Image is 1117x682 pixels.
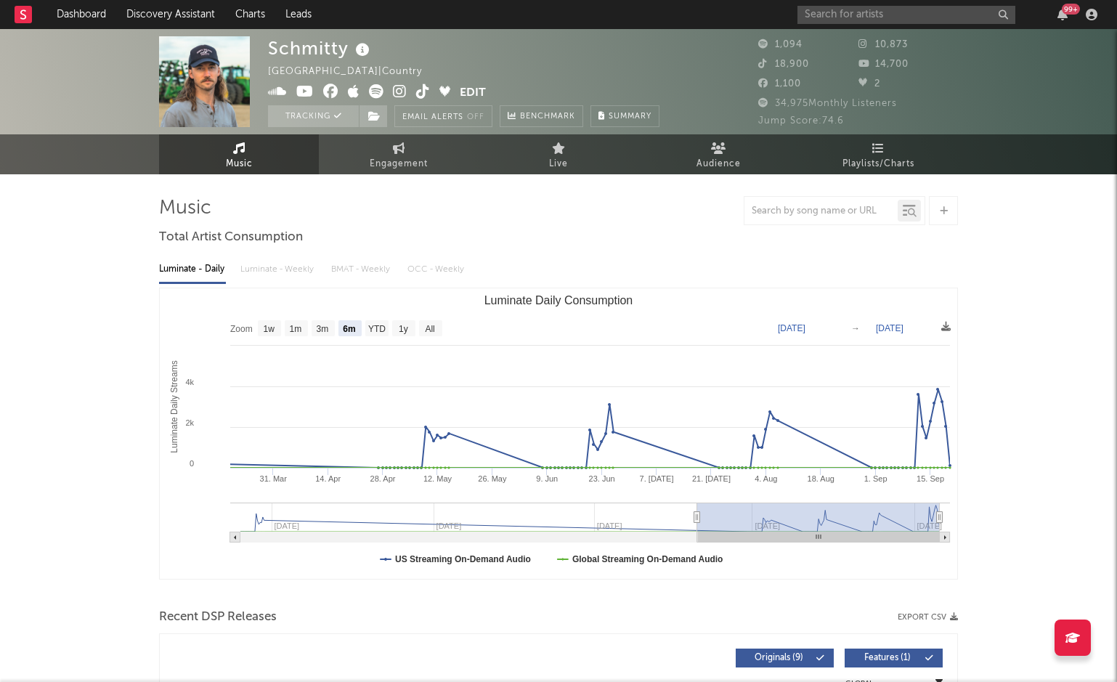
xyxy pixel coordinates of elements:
[638,134,798,174] a: Audience
[876,323,903,333] text: [DATE]
[500,105,583,127] a: Benchmark
[1062,4,1080,15] div: 99 +
[399,324,408,334] text: 1y
[423,474,452,483] text: 12. May
[268,36,373,60] div: Schmitty
[589,474,615,483] text: 23. Jun
[185,378,194,386] text: 4k
[395,554,531,564] text: US Streaming On-Demand Audio
[864,474,887,483] text: 1. Sep
[549,155,568,173] span: Live
[640,474,674,483] text: 7. [DATE]
[520,108,575,126] span: Benchmark
[319,134,479,174] a: Engagement
[736,649,834,667] button: Originals(9)
[460,84,486,102] button: Edit
[1057,9,1068,20] button: 99+
[798,134,958,174] a: Playlists/Charts
[536,474,558,483] text: 9. Jun
[758,60,809,69] span: 18,900
[260,474,288,483] text: 31. Mar
[858,79,880,89] span: 2
[230,324,253,334] text: Zoom
[758,99,897,108] span: 34,975 Monthly Listeners
[745,654,812,662] span: Originals ( 9 )
[479,134,638,174] a: Live
[755,474,777,483] text: 4. Aug
[572,554,723,564] text: Global Streaming On-Demand Audio
[744,206,898,217] input: Search by song name or URL
[159,609,277,626] span: Recent DSP Releases
[317,324,329,334] text: 3m
[758,79,801,89] span: 1,100
[758,116,844,126] span: Jump Score: 74.6
[845,649,943,667] button: Features(1)
[808,474,834,483] text: 18. Aug
[343,324,355,334] text: 6m
[394,105,492,127] button: Email AlertsOff
[190,459,194,468] text: 0
[425,324,434,334] text: All
[692,474,731,483] text: 21. [DATE]
[315,474,341,483] text: 14. Apr
[484,294,633,307] text: Luminate Daily Consumption
[842,155,914,173] span: Playlists/Charts
[898,613,958,622] button: Export CSV
[169,360,179,452] text: Luminate Daily Streams
[917,474,944,483] text: 15. Sep
[758,40,803,49] span: 1,094
[696,155,741,173] span: Audience
[858,60,909,69] span: 14,700
[851,323,860,333] text: →
[268,105,359,127] button: Tracking
[185,418,194,427] text: 2k
[797,6,1015,24] input: Search for artists
[467,113,484,121] em: Off
[478,474,507,483] text: 26. May
[609,113,651,121] span: Summary
[368,324,386,334] text: YTD
[370,155,428,173] span: Engagement
[917,521,943,530] text: [DATE]
[264,324,275,334] text: 1w
[159,229,303,246] span: Total Artist Consumption
[159,134,319,174] a: Music
[590,105,659,127] button: Summary
[159,257,226,282] div: Luminate - Daily
[226,155,253,173] span: Music
[858,40,908,49] span: 10,873
[160,288,957,579] svg: Luminate Daily Consumption
[370,474,396,483] text: 28. Apr
[778,323,805,333] text: [DATE]
[854,654,921,662] span: Features ( 1 )
[290,324,302,334] text: 1m
[268,63,439,81] div: [GEOGRAPHIC_DATA] | Country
